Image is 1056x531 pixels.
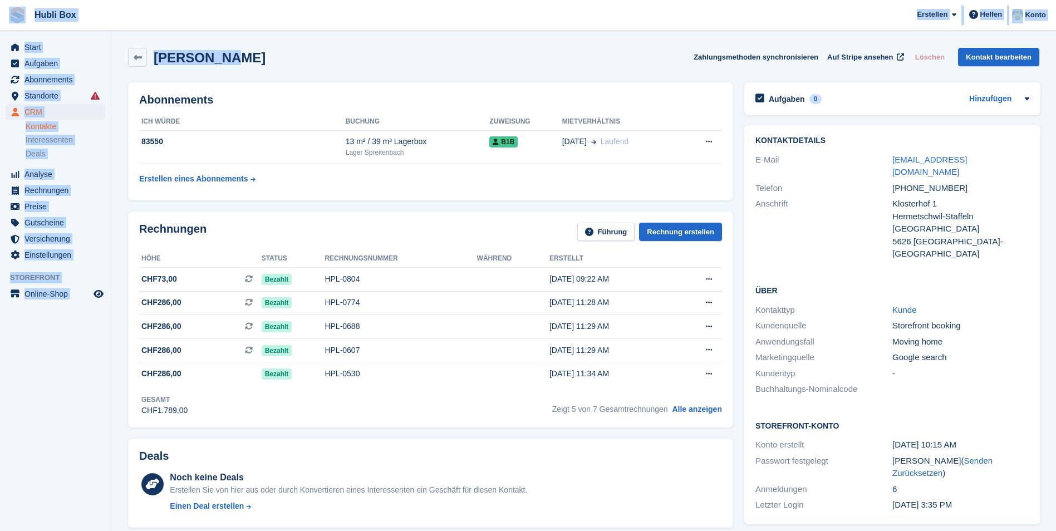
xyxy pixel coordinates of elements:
div: Konto erstellt [755,439,892,451]
i: Es sind Fehler bei der Synchronisierung von Smart-Einträgen aufgetreten [91,91,100,100]
h2: Über [755,284,1029,296]
span: CHF286,00 [141,345,181,356]
a: Interessenten [26,134,105,146]
div: 13 m² / 39 m³ Lagerbox [346,136,490,147]
span: Aufgaben [24,56,91,71]
div: E-Mail [755,154,892,179]
span: Preise [24,199,91,214]
a: Rechnung erstellen [639,223,722,241]
a: [EMAIL_ADDRESS][DOMAIN_NAME] [892,155,967,177]
div: Storefront booking [892,319,1029,332]
span: Interessenten [26,135,73,145]
div: HPL-0607 [325,345,477,356]
span: Rechnungen [24,183,91,198]
button: Löschen [911,48,949,66]
div: [DATE] 10:15 AM [892,439,1029,451]
div: [DATE] 11:28 AM [549,297,674,308]
div: HPL-0530 [325,368,477,380]
a: menu [6,72,105,87]
a: Einen Deal erstellen [170,500,527,512]
a: menu [6,104,105,120]
span: Bezahlt [262,274,292,285]
div: HPL-0688 [325,321,477,332]
div: Einen Deal erstellen [170,500,244,512]
a: Vorschau-Shop [92,287,105,301]
span: Bezahlt [262,368,292,380]
span: Laufend [601,137,629,146]
th: ICH WÜRDE [139,113,346,131]
span: Storefront [10,272,111,283]
span: Bezahlt [262,297,292,308]
th: Erstellt [549,250,674,268]
div: Klosterhof 1 [892,198,1029,210]
span: [DATE] [562,136,587,147]
a: menu [6,56,105,71]
div: 83550 [139,136,346,147]
a: Hinzufügen [969,93,1011,106]
h2: Abonnements [139,94,722,106]
th: Zuweisung [489,113,562,131]
h2: Kontaktdetails [755,136,1029,145]
div: Kundentyp [755,367,892,380]
div: 5626 [GEOGRAPHIC_DATA]-[GEOGRAPHIC_DATA] [892,235,1029,260]
span: Konto [1025,9,1046,21]
div: Telefon [755,182,892,195]
a: Speisekarte [6,286,105,302]
span: Standorte [24,88,91,104]
div: Anmeldungen [755,483,892,496]
span: CHF73,00 [141,273,177,285]
div: Anschrift [755,198,892,260]
span: Deals [26,149,46,159]
div: Buchhaltungs-Nominalcode [755,383,892,396]
div: HPL-0804 [325,273,477,285]
h2: [PERSON_NAME] [154,50,266,65]
span: Erstellen [917,9,947,20]
span: CHF286,00 [141,368,181,380]
span: Bezahlt [262,345,292,356]
span: CRM [24,104,91,120]
a: Erstellen eines Abonnements [139,169,256,189]
a: Kontakte [26,121,105,132]
div: Anwendungsfall [755,336,892,348]
th: Status [262,250,325,268]
div: CHF1.789,00 [141,405,188,416]
a: menu [6,231,105,247]
span: Analyse [24,166,91,182]
div: Lager Spreitenbach [346,147,490,158]
span: Einstellungen [24,247,91,263]
div: Letzter Login [755,499,892,512]
span: Bezahlt [262,321,292,332]
div: Noch keine Deals [170,471,527,484]
h2: Deals [139,450,169,463]
img: stora-icon-8386f47178a22dfd0bd8f6a31ec36ba5ce8667c1dd55bd0f319d3a0aa187defe.svg [9,7,26,23]
div: 0 [809,94,822,104]
h2: Rechnungen [139,223,207,241]
span: Versicherung [24,231,91,247]
time: 2025-09-01 13:35:55 UTC [892,500,952,509]
a: menu [6,166,105,182]
th: Buchung [346,113,490,131]
div: HPL-0774 [325,297,477,308]
th: Rechnungsnummer [325,250,477,268]
div: - [892,367,1029,380]
div: 6 [892,483,1029,496]
a: Kunde [892,305,916,314]
div: Google search [892,351,1029,364]
div: Passwort festgelegt [755,455,892,480]
span: Zeigt 5 von 7 Gesamtrechnungen [552,405,668,414]
span: Helfen [980,9,1003,20]
a: Alle anzeigen [672,405,721,414]
a: menu [6,199,105,214]
span: Gutscheine [24,215,91,230]
div: Kontakttyp [755,304,892,317]
h2: Aufgaben [769,94,805,104]
a: Deals [26,148,105,160]
div: Gesamt [141,395,188,405]
div: [PHONE_NUMBER] [892,182,1029,195]
div: Erstellen Sie von hier aus oder durch Konvertieren eines Interessenten ein Geschäft für diesen Ko... [170,484,527,496]
a: Führung [577,223,635,241]
span: Abonnements [24,72,91,87]
div: [DATE] 09:22 AM [549,273,674,285]
div: Erstellen eines Abonnements [139,173,248,185]
div: [GEOGRAPHIC_DATA] [892,223,1029,235]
